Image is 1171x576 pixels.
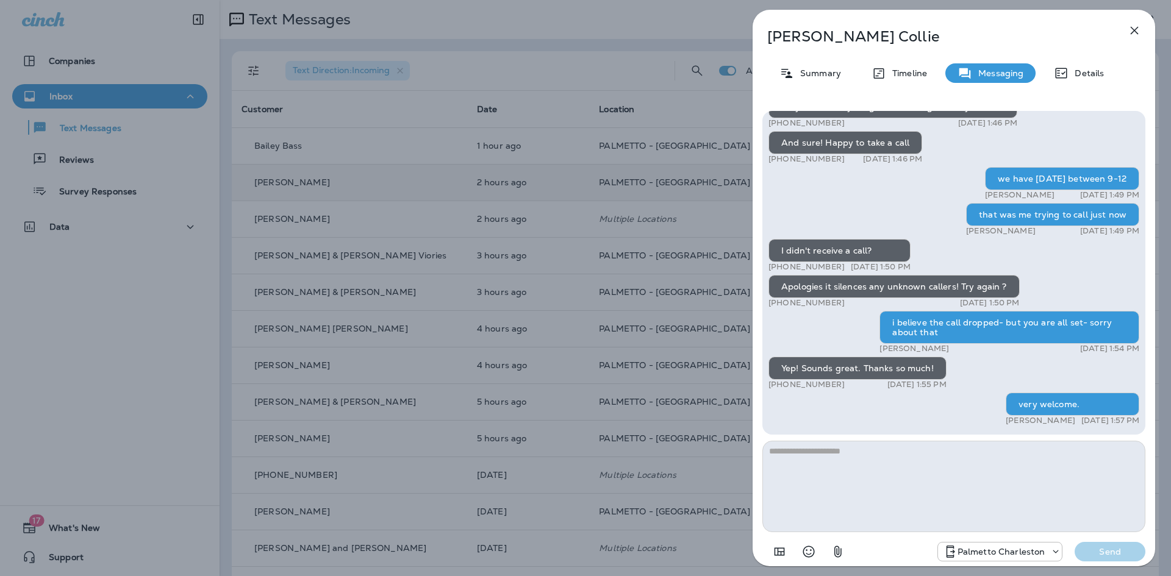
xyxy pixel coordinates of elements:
p: [PERSON_NAME] [879,344,949,354]
button: Add in a premade template [767,539,792,564]
p: [PERSON_NAME] [966,226,1036,236]
p: [DATE] 1:50 PM [960,298,1020,308]
p: [PHONE_NUMBER] [768,298,845,308]
p: [DATE] 1:46 PM [863,154,922,164]
p: Timeline [886,68,927,78]
button: Select an emoji [797,539,821,564]
p: [DATE] 1:57 PM [1081,416,1139,425]
div: +1 (843) 277-8322 [938,544,1062,559]
p: Details [1069,68,1104,78]
p: [DATE] 1:46 PM [958,118,1017,128]
p: [DATE] 1:55 PM [887,380,947,389]
div: i believe the call dropped- but you are all set- sorry about that [879,311,1139,344]
div: I didn't receive a call? [768,239,911,262]
p: [PHONE_NUMBER] [768,262,845,272]
p: [PERSON_NAME] [985,190,1055,200]
div: And sure! Happy to take a call [768,131,922,154]
p: [PERSON_NAME] Collie [767,28,1100,45]
p: Palmetto Charleston [958,547,1045,556]
div: that was me trying to call just now [966,203,1139,226]
p: [DATE] 1:50 PM [851,262,911,272]
p: [PHONE_NUMBER] [768,118,845,128]
div: Yep! Sounds great. Thanks so much! [768,357,947,380]
div: very welcome. [1006,393,1139,416]
p: [DATE] 1:54 PM [1080,344,1139,354]
p: [DATE] 1:49 PM [1080,226,1139,236]
p: [PHONE_NUMBER] [768,154,845,164]
p: [PERSON_NAME] [1006,416,1075,425]
p: Messaging [972,68,1023,78]
p: [PHONE_NUMBER] [768,380,845,389]
p: Summary [794,68,841,78]
div: Apologies it silences any unknown callers! Try again ? [768,275,1020,298]
div: we have [DATE] between 9-12 [985,167,1139,190]
p: [DATE] 1:49 PM [1080,190,1139,200]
